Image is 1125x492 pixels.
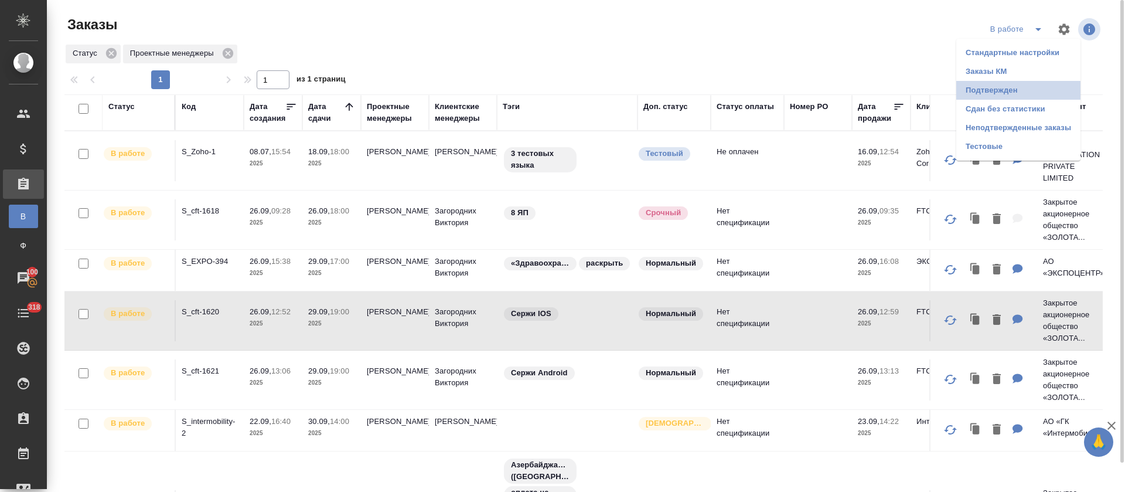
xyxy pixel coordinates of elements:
[330,257,349,266] p: 17:00
[182,205,238,217] p: S_cft-1618
[503,256,632,272] div: «Здравоохранение-2025», раскрыть
[964,418,987,442] button: Клонировать
[858,377,905,389] p: 2025
[858,367,879,375] p: 26.09,
[711,359,784,401] td: Нет спецификации
[19,266,46,278] span: 100
[111,257,145,269] p: В работе
[879,206,899,215] p: 09:35
[964,308,987,332] button: Клонировать
[361,250,429,291] td: [PERSON_NAME]
[250,101,285,124] div: Дата создания
[858,147,879,156] p: 16.09,
[308,367,330,375] p: 29.09,
[15,211,32,222] span: В
[916,306,973,318] p: FTC
[182,306,238,318] p: S_cft-1620
[103,205,169,221] div: Выставляет ПМ после принятия заказа от КМа
[9,234,38,257] a: Ф
[956,137,1080,156] li: Тестовые
[503,101,520,113] div: Тэги
[361,300,429,341] td: [PERSON_NAME]
[361,140,429,181] td: [PERSON_NAME]
[429,140,497,181] td: [PERSON_NAME]
[308,318,355,330] p: 2025
[21,301,47,313] span: 318
[250,267,296,279] p: 2025
[964,368,987,392] button: Клонировать
[646,207,681,219] p: Срочный
[956,100,1080,118] li: Сдан без статистики
[250,377,296,389] p: 2025
[858,217,905,229] p: 2025
[308,377,355,389] p: 2025
[103,256,169,272] div: Выставляет ПМ после принятия заказа от КМа
[130,47,218,59] p: Проектные менеджеры
[111,418,145,429] p: В работе
[987,20,1050,39] div: split button
[936,146,964,174] button: Обновить
[1043,357,1099,403] p: Закрытое акционерное общество «ЗОЛОТА...
[250,427,296,439] p: 2025
[1043,297,1099,344] p: Закрытое акционерное общество «ЗОЛОТА...
[637,416,705,432] div: Выставляется автоматически для первых 3 заказов нового контактного лица. Особое внимание
[103,365,169,381] div: Выставляет ПМ после принятия заказа от КМа
[308,427,355,439] p: 2025
[361,359,429,401] td: [PERSON_NAME]
[1043,416,1099,439] p: АО «ГК «Интермобилити»
[1050,15,1078,43] span: Настроить таблицу
[790,101,828,113] div: Номер PO
[250,158,296,169] p: 2025
[64,15,117,34] span: Заказы
[1084,427,1113,457] button: 🙏
[15,240,32,252] span: Ф
[271,206,291,215] p: 09:28
[250,307,271,316] p: 26.09,
[637,256,705,272] div: Статус по умолчанию для стандартных заказов
[858,206,879,215] p: 26.09,
[271,417,291,426] p: 16:40
[879,307,899,316] p: 12:59
[879,367,899,375] p: 13:13
[879,417,899,426] p: 14:22
[511,308,551,320] p: Сержи IOS
[1043,196,1099,243] p: Закрытое акционерное общество «ЗОЛОТА...
[429,359,497,401] td: Загородних Виктория
[916,416,973,427] p: Интермобилити
[637,146,705,162] div: Топ-приоритет. Важно обеспечить лучшее возможное качество
[987,308,1007,332] button: Удалить
[987,368,1007,392] button: Удалить
[956,43,1080,62] li: Стандартные настройки
[73,47,101,59] p: Статус
[503,306,632,322] div: Сержи IOS
[123,45,237,63] div: Проектные менеджеры
[503,365,632,381] div: Сержи Android
[511,367,568,379] p: Сержи Android
[9,205,38,228] a: В
[936,416,964,444] button: Обновить
[637,365,705,381] div: Статус по умолчанию для стандартных заказов
[511,207,529,219] p: 8 ЯП
[103,416,169,432] div: Выставляет ПМ после принятия заказа от КМа
[429,410,497,451] td: [PERSON_NAME]
[711,250,784,291] td: Нет спецификации
[250,217,296,229] p: 2025
[511,148,570,171] p: 3 тестовых языка
[271,367,291,375] p: 13:06
[250,206,271,215] p: 26.09,
[182,365,238,377] p: S_cft-1621
[3,298,44,328] a: 318
[182,416,238,439] p: S_intermobility-2
[987,258,1007,282] button: Удалить
[296,72,346,89] span: из 1 страниц
[858,257,879,266] p: 26.09,
[1089,430,1109,454] span: 🙏
[330,307,349,316] p: 19:00
[503,205,632,221] div: 8 ЯП
[308,147,330,156] p: 18.09,
[103,306,169,322] div: Выставляет ПМ после принятия заказа от КМа
[108,101,135,113] div: Статус
[858,307,879,316] p: 26.09,
[367,101,423,124] div: Проектные менеджеры
[646,418,704,429] p: [DEMOGRAPHIC_DATA]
